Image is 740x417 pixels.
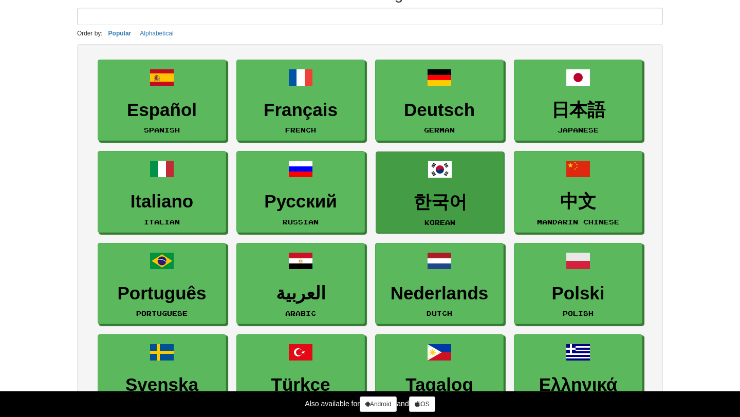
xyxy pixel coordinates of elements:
h3: Français [242,100,359,120]
h3: العربية [242,283,359,304]
button: Popular [105,28,135,39]
small: Arabic [285,310,316,317]
a: iOS [409,396,435,412]
small: Dutch [427,310,452,317]
a: PortuguêsPortuguese [98,243,226,325]
h3: 한국어 [381,192,498,212]
a: العربيةArabic [236,243,365,325]
a: FrançaisFrench [236,60,365,141]
a: 中文Mandarin Chinese [514,151,642,233]
h3: Svenska [103,375,220,395]
small: German [424,126,455,134]
h3: Tagalog [381,375,498,395]
h3: Polski [520,283,637,304]
small: Polish [563,310,594,317]
h3: Nederlands [381,283,498,304]
h3: 日本語 [520,100,637,120]
h3: Español [103,100,220,120]
a: Android [360,396,397,412]
h3: Italiano [103,192,220,212]
a: ItalianoItalian [98,151,226,233]
small: Italian [144,218,180,225]
h3: Ελληνικά [520,375,637,395]
a: TürkçeTurkish [236,334,365,416]
small: Mandarin Chinese [537,218,619,225]
a: ΕλληνικάGreek [514,334,642,416]
a: TagalogTagalog [375,334,504,416]
h3: Türkçe [242,375,359,395]
small: Korean [424,219,455,226]
a: 한국어Korean [376,151,504,233]
button: Alphabetical [137,28,176,39]
a: NederlandsDutch [375,243,504,325]
h3: Deutsch [381,100,498,120]
small: Japanese [558,126,599,134]
small: French [285,126,316,134]
small: Order by: [77,30,103,37]
h3: Русский [242,192,359,212]
a: PolskiPolish [514,243,642,325]
h3: 中文 [520,192,637,212]
a: SvenskaSwedish [98,334,226,416]
small: Spanish [144,126,180,134]
small: Portuguese [136,310,188,317]
a: DeutschGerman [375,60,504,141]
a: EspañolSpanish [98,60,226,141]
h3: Português [103,283,220,304]
a: 日本語Japanese [514,60,642,141]
small: Russian [283,218,319,225]
a: РусскийRussian [236,151,365,233]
